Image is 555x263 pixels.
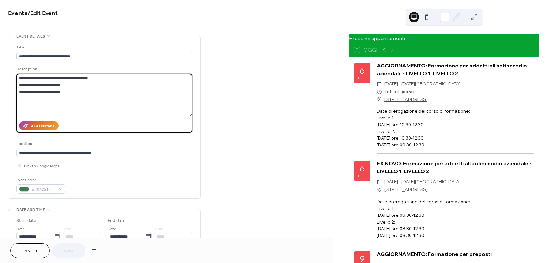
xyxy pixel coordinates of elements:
[360,255,365,263] div: 9
[24,163,59,170] span: Link to Google Maps
[384,186,427,194] a: [STREET_ADDRESS]
[377,88,382,96] div: ​
[154,226,163,232] span: Time
[108,226,116,232] span: Date
[16,44,191,51] div: Title
[28,7,58,20] span: / Edit Event
[8,7,28,20] a: Events
[360,164,365,172] div: 6
[377,108,534,148] div: Date di erogazione del corso di formazione: Livello 1: [DATE] ore 10:30-12:30 Livello 2: [DATE] o...
[384,96,427,103] a: [STREET_ADDRESS]
[10,243,50,258] button: Cancel
[384,88,414,96] span: Tutto il giorno
[384,80,461,88] span: [DATE] - [DATE][GEOGRAPHIC_DATA]
[377,250,534,258] div: AGGIORNAMENTO: Formazione per preposti
[63,226,72,232] span: Time
[349,34,539,42] div: Prossimi appuntamenti
[32,186,56,193] span: #407C51FF
[16,140,191,147] div: Location
[108,217,126,224] div: End date
[360,66,365,75] div: 6
[16,177,65,183] div: Event color
[16,226,25,232] span: Date
[358,174,366,178] div: ott
[16,66,191,73] div: Description
[16,33,45,40] span: Event details
[16,217,36,224] div: Start date
[22,248,39,255] span: Cancel
[377,186,382,194] div: ​
[16,206,45,213] span: Date and time
[358,76,366,80] div: ott
[31,123,54,130] div: AI Assistant
[377,80,382,88] div: ​
[377,96,382,103] div: ​
[19,121,59,130] button: AI Assistant
[377,198,534,239] div: Date di erogazione del corso di formazione: Livello 1: [DATE] ore 08:30-12:30 Livello 2: [DATE] o...
[377,178,382,186] div: ​
[377,62,534,77] div: AGGIORNAMENTO: Formazione per addetti all'antincendio aziendale - LIVELLO 1, LIVELLO 2
[384,178,461,186] span: [DATE] - [DATE][GEOGRAPHIC_DATA]
[377,160,534,175] div: EX NOVO: Formazione per addetti all'antincendio aziendale - LIVELLO 1, LIVELLO 2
